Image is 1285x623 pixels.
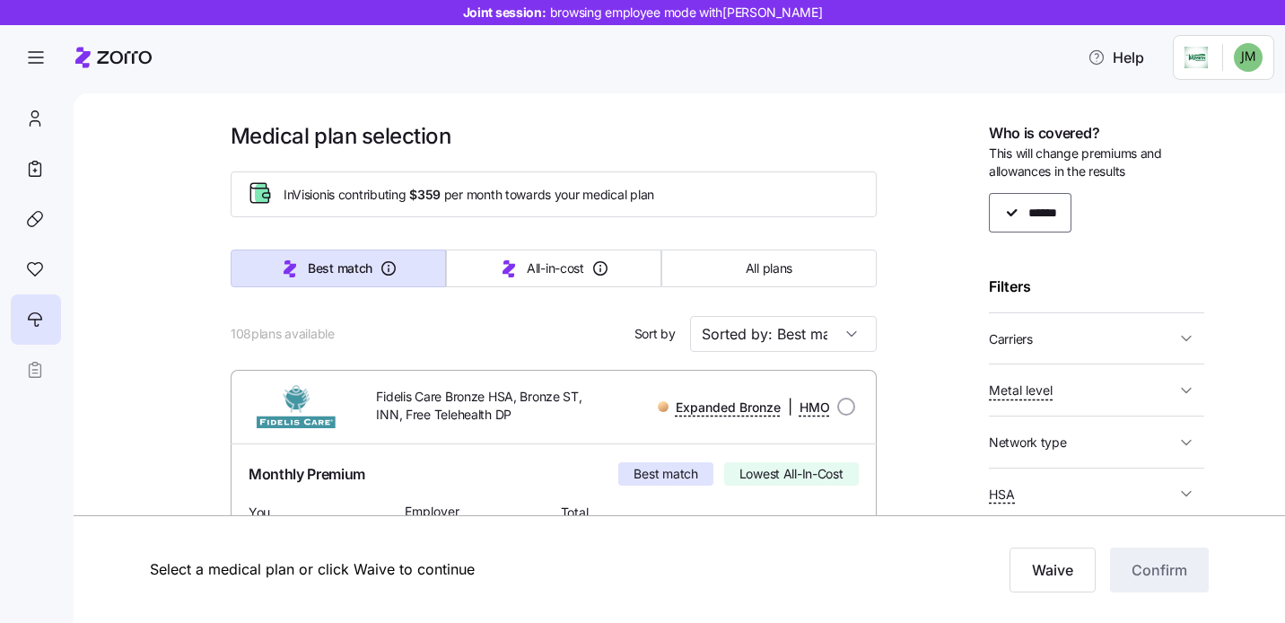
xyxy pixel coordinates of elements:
span: Best match [634,465,697,483]
span: 108 plans available [231,325,335,343]
button: Metal level [989,372,1204,408]
span: Expanded Bronze [676,399,781,417]
div: Select a medical plan or click Waive to continue [150,558,851,581]
span: Who is covered? [989,122,1099,145]
span: Confirm [1132,559,1187,581]
button: Carriers [989,320,1204,357]
div: Filters [989,276,1204,298]
button: HSA [989,476,1204,513]
span: HSA [989,486,1015,504]
span: All-in-cost [527,259,584,277]
div: | [658,396,830,418]
span: Best match [308,259,372,277]
button: Help [1073,39,1158,75]
span: Employer [405,503,459,521]
span: InVision is contributing per month towards your medical plan [284,186,654,204]
span: Help [1088,47,1144,68]
input: Order by dropdown [690,316,877,352]
span: Joint session: [463,4,823,22]
button: Network type [989,424,1204,461]
span: $359 [409,186,441,204]
span: Network type [989,434,1067,452]
span: This will change premiums and allowances in the results [989,145,1204,181]
span: Waive [1032,559,1073,581]
span: Total [561,504,703,522]
span: Lowest All-In-Cost [739,465,844,483]
img: ce3654e533d8156cbde617345222133a [1234,43,1263,72]
span: browsing employee mode with [PERSON_NAME] [550,4,823,22]
span: All plans [745,259,791,277]
button: Waive [1010,548,1096,592]
span: Metal level [989,382,1053,399]
span: HMO [800,399,830,417]
span: Sort by [634,325,676,343]
h1: Medical plan selection [231,122,877,150]
span: Monthly Premium [249,463,365,486]
span: Carriers [989,330,1033,348]
img: Employer logo [1184,47,1208,68]
span: Fidelis Care Bronze HSA, Bronze ST, INN, Free Telehealth DP [376,388,598,425]
span: You [249,504,338,522]
button: Confirm [1110,548,1209,592]
img: Fidelis Care [245,385,348,428]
